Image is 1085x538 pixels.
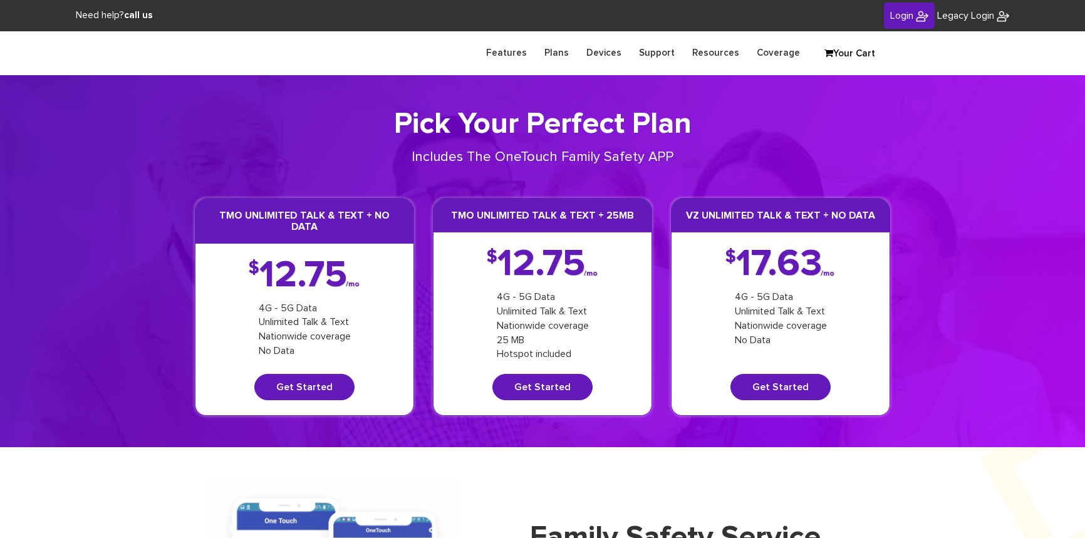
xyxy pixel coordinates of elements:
[249,262,361,289] div: 12.75
[259,329,351,344] div: Nationwide coverage
[821,271,834,276] span: /mo
[433,199,652,232] h3: TMO Unlimited Talk & Text + 25MB
[259,315,351,329] div: Unlimited Talk & Text
[672,199,890,232] h3: VZ Unlimited Talk & Text + No Data
[477,41,536,65] a: Features
[369,148,717,167] p: Includes The OneTouch Family Safety APP
[735,333,827,348] div: No Data
[254,374,355,400] a: Get Started
[195,106,890,143] h1: Pick Your Perfect Plan
[497,290,589,304] div: 4G - 5G Data
[259,344,351,358] div: No Data
[584,271,598,276] span: /mo
[735,290,827,304] div: 4G - 5G Data
[890,11,913,21] span: Login
[124,11,153,20] strong: call us
[249,262,259,275] span: $
[725,251,836,277] div: 17.63
[195,199,413,243] h3: TMO Unlimited Talk & Text + No Data
[630,41,683,65] a: Support
[683,41,748,65] a: Resources
[492,374,593,400] a: Get Started
[937,9,1009,23] a: Legacy Login
[536,41,578,65] a: Plans
[497,319,589,333] div: Nationwide coverage
[748,41,809,65] a: Coverage
[346,282,360,287] span: /mo
[497,333,589,348] div: 25 MB
[735,304,827,319] div: Unlimited Talk & Text
[818,44,881,63] a: Your Cart
[497,347,589,361] div: Hotspot included
[725,251,736,264] span: $
[916,10,928,23] img: YereimWireless
[937,11,994,21] span: Legacy Login
[730,374,831,400] a: Get Started
[259,301,351,316] div: 4G - 5G Data
[735,319,827,333] div: Nationwide coverage
[487,251,497,264] span: $
[578,41,630,65] a: Devices
[487,251,599,277] div: 12.75
[497,304,589,319] div: Unlimited Talk & Text
[997,10,1009,23] img: YereimWireless
[76,11,153,20] span: Need help?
